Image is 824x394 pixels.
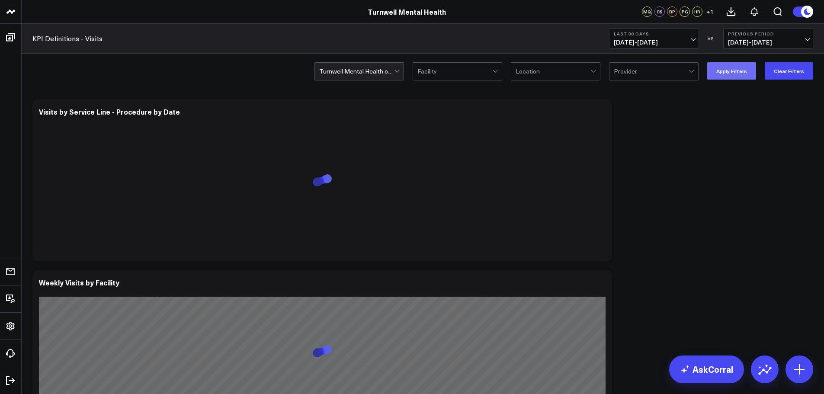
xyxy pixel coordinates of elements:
[680,6,690,17] div: PG
[609,28,699,49] button: Last 30 Days[DATE]-[DATE]
[765,62,813,80] button: Clear Filters
[32,34,103,43] a: KPI Definitions - Visits
[706,9,714,15] span: + 1
[705,6,715,17] button: +1
[723,28,813,49] button: Previous Period[DATE]-[DATE]
[614,31,694,36] b: Last 30 Days
[669,356,744,383] a: AskCorral
[614,39,694,46] span: [DATE] - [DATE]
[692,6,702,17] div: HR
[703,36,719,41] div: VS
[642,6,652,17] div: MQ
[728,39,808,46] span: [DATE] - [DATE]
[39,107,180,116] div: Visits by Service Line - Procedure by Date
[654,6,665,17] div: CS
[368,7,446,16] a: Turnwell Mental Health
[728,31,808,36] b: Previous Period
[707,62,756,80] button: Apply Filters
[667,6,677,17] div: BP
[39,278,119,287] div: Weekly Visits by Facility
